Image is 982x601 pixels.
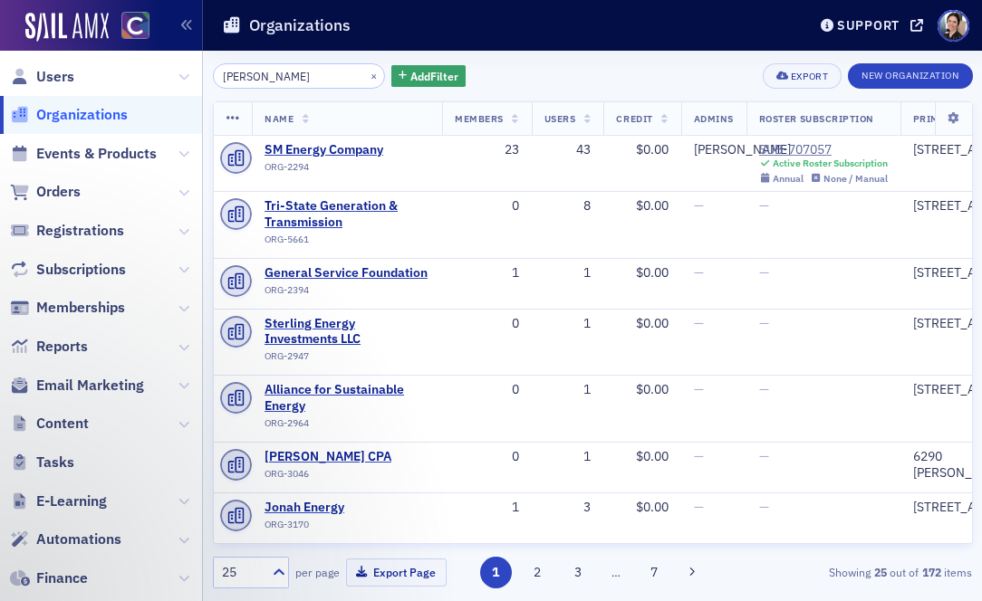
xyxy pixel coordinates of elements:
a: E-Learning [10,491,107,511]
span: Email Marketing [36,376,144,396]
img: SailAMX [25,13,109,42]
span: $0.00 [636,448,669,464]
span: … [603,564,629,580]
span: Registrations [36,221,124,241]
a: New Organization [848,66,972,82]
div: ORG-2947 [265,350,429,368]
input: Search… [213,63,386,89]
button: Export Page [346,558,447,587]
span: Charles G Smith CPA [265,449,429,465]
div: 1 [544,449,592,465]
img: SailAMX [121,12,149,40]
div: ORG-2964 [265,417,429,435]
span: — [759,448,769,464]
strong: 172 [919,564,944,580]
button: 2 [521,557,553,588]
span: $0.00 [636,381,669,397]
div: SUB-707057 [759,142,888,158]
div: Showing out of items [732,564,973,580]
a: Organizations [10,105,128,125]
strong: 25 [871,564,890,580]
div: 1 [544,382,592,398]
a: Registrations [10,221,124,241]
a: [PERSON_NAME] [694,142,791,158]
a: SM Energy Company [265,142,429,158]
div: 1 [544,316,592,332]
span: Sterling Energy Investments LLC [265,316,429,348]
div: Export [791,72,828,81]
span: $0.00 [636,264,669,281]
div: 43 [544,142,592,158]
span: — [759,315,769,331]
span: — [694,448,704,464]
button: AddFilter [391,65,466,88]
a: Events & Products [10,144,157,164]
button: 3 [563,557,594,588]
span: Credit [616,112,652,125]
span: Subscriptions [36,260,126,280]
div: ORG-2394 [265,284,429,302]
a: Orders [10,182,81,202]
div: 0 [455,198,519,215]
span: — [759,381,769,397]
span: $0.00 [636,315,669,331]
div: ORG-5661 [265,234,429,252]
a: Email Marketing [10,376,144,396]
span: — [694,499,704,515]
span: — [694,197,704,214]
a: General Service Foundation [265,265,429,281]
a: Memberships [10,298,125,318]
button: 7 [639,557,670,588]
div: 3 [544,500,592,516]
button: Export [763,63,842,89]
span: — [759,197,769,214]
div: 0 [455,382,519,398]
iframe: Intercom notifications message [14,465,376,592]
a: Tri-State Generation & Transmission [265,198,429,230]
span: $0.00 [636,197,669,214]
span: Organizations [36,105,128,125]
a: Tasks [10,453,74,472]
div: ORG-2294 [265,161,429,179]
a: Subscriptions [10,260,126,280]
div: 0 [455,316,519,332]
a: Automations [10,529,121,549]
span: — [694,264,704,281]
span: Users [36,67,74,87]
span: Orders [36,182,81,202]
a: [PERSON_NAME] CPA [265,449,429,465]
div: None / Manual [823,173,888,185]
span: Admins [694,112,734,125]
span: Content [36,414,89,434]
div: 0 [455,449,519,465]
span: Reports [36,337,88,357]
span: $0.00 [636,499,669,515]
a: Finance [10,568,88,588]
span: $0.00 [636,141,669,157]
span: — [694,381,704,397]
div: 8 [544,198,592,215]
a: Reports [10,337,88,357]
span: Memberships [36,298,125,318]
span: — [759,264,769,281]
div: Active Roster Subscription [773,157,888,169]
button: New Organization [848,63,972,89]
a: Alliance for Sustainable Energy [265,382,429,414]
div: 23 [455,142,519,158]
span: Tasks [36,453,74,472]
span: Members [455,112,504,125]
span: Users [544,112,576,125]
button: 1 [480,557,512,588]
span: Name [265,112,294,125]
span: — [759,499,769,515]
div: 1 [544,265,592,281]
span: Add Filter [410,68,458,84]
h1: Organizations [249,14,351,36]
div: 1 [455,265,519,281]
